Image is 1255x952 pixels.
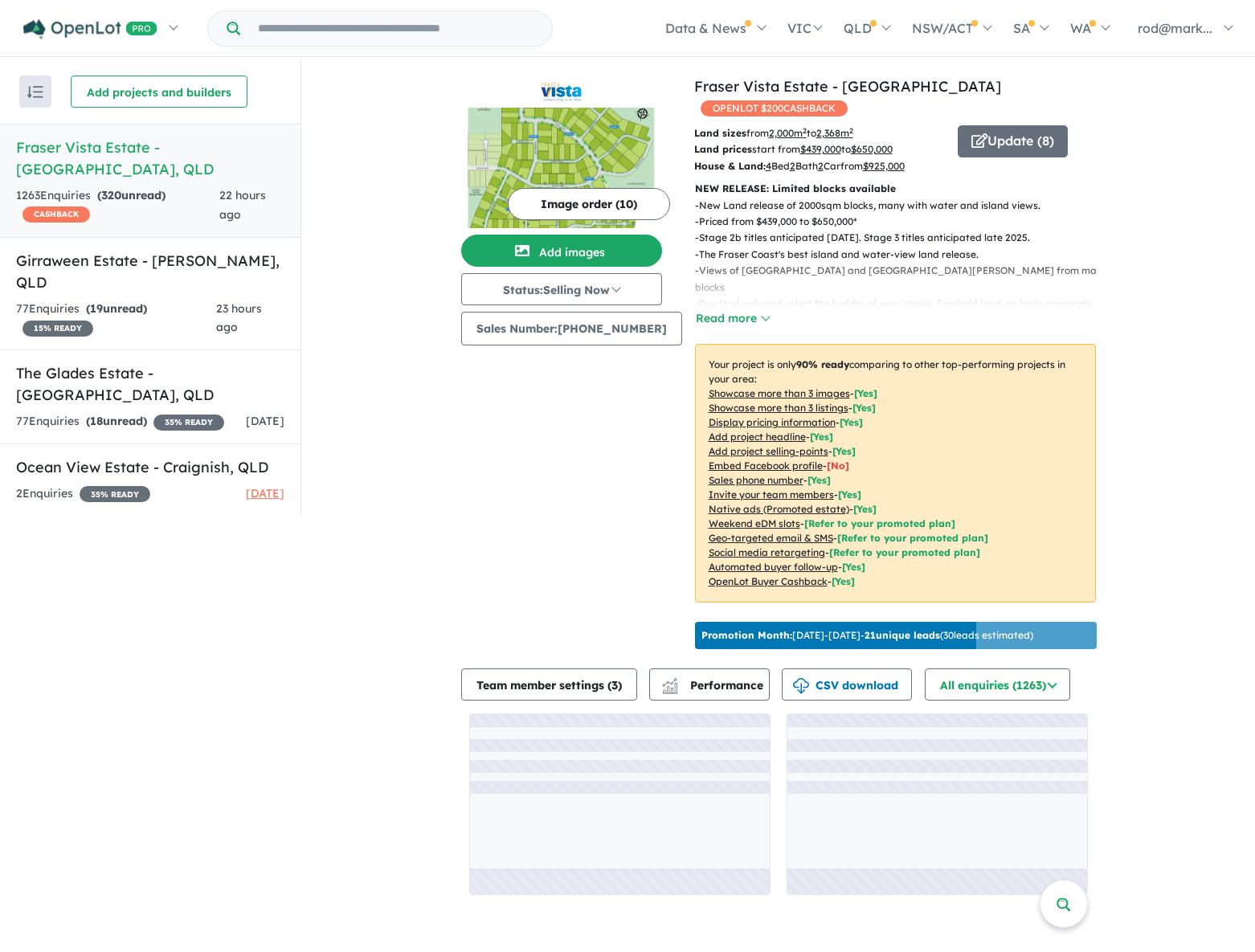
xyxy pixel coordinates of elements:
div: 77 Enquir ies [16,300,216,338]
u: Add project headline [709,431,806,443]
sup: 2 [849,126,853,135]
img: Openlot PRO Logo White [23,19,157,39]
span: 23 hours ago [216,301,262,335]
button: Performance [649,668,770,701]
u: $ 439,000 [800,143,841,155]
u: $ 650,000 [851,143,893,155]
span: [Refer to your promoted plan] [837,532,988,544]
span: CASHBACK [22,206,90,223]
span: [DATE] [246,486,284,501]
u: Sales phone number [709,474,803,486]
span: [Yes] [842,561,865,573]
input: Try estate name, suburb, builder or developer [243,11,549,46]
u: Add project selling-points [709,445,828,457]
h5: Girraween Estate - [PERSON_NAME] , QLD [16,250,284,293]
p: - Buy land only and select the builder of your choice. Freehold land, no body corporate fees. [695,296,1109,329]
u: 2,368 m [816,127,853,139]
span: [ Yes ] [810,431,833,443]
img: bar-chart.svg [662,683,678,693]
p: Bed Bath Car from [694,158,946,174]
span: [Yes] [853,503,877,515]
img: download icon [793,678,809,694]
u: OpenLot Buyer Cashback [709,575,828,587]
button: Team member settings (3) [461,668,637,701]
img: Fraser Vista Estate - Booral [461,108,662,228]
b: Land prices [694,143,752,155]
button: Status:Selling Now [461,273,662,305]
u: Embed Facebook profile [709,460,823,472]
img: line-chart.svg [662,678,677,687]
p: - Stage 2b titles anticipated [DATE]. Stage 3 titles anticipated late 2025. [695,230,1109,246]
span: to [807,127,853,139]
span: [ Yes ] [840,416,863,428]
u: Showcase more than 3 images [709,387,850,399]
p: - The Fraser Coast's best island and water-view land release. [695,247,1109,263]
p: Your project is only comparing to other top-performing projects in your area: - - - - - - - - - -... [695,344,1096,603]
b: 90 % ready [796,358,849,370]
sup: 2 [803,126,807,135]
a: Fraser Vista Estate - [GEOGRAPHIC_DATA] [694,77,1001,96]
div: 77 Enquir ies [16,412,224,431]
p: [DATE] - [DATE] - ( 30 leads estimated) [701,628,1033,643]
span: [ Yes ] [854,387,877,399]
u: 2 [818,160,824,172]
u: Showcase more than 3 listings [709,402,848,414]
img: Fraser Vista Estate - Booral Logo [468,82,656,101]
u: 4 [766,160,771,172]
span: to [841,143,893,155]
u: Invite your team members [709,488,834,501]
button: Image order (10) [508,188,670,220]
b: House & Land: [694,160,766,172]
h5: Ocean View Estate - Craignish , QLD [16,456,284,478]
u: Geo-targeted email & SMS [709,532,833,544]
b: 21 unique leads [865,629,940,641]
span: [Refer to your promoted plan] [804,517,955,529]
button: Add images [461,235,662,267]
span: 22 hours ago [219,188,266,222]
span: 3 [611,678,618,693]
p: from [694,125,946,141]
strong: ( unread) [86,414,147,428]
u: Automated buyer follow-up [709,561,838,573]
span: [ Yes ] [832,445,856,457]
a: Fraser Vista Estate - Booral LogoFraser Vista Estate - Booral [461,76,662,228]
h5: The Glades Estate - [GEOGRAPHIC_DATA] , QLD [16,362,284,406]
b: Promotion Month: [701,629,792,641]
button: Add projects and builders [71,76,247,108]
span: [DATE] [246,414,284,428]
u: Social media retargeting [709,546,825,558]
button: Read more [695,309,771,328]
span: [ Yes ] [838,488,861,501]
span: 18 [90,414,103,428]
b: Land sizes [694,127,746,139]
p: - Views of [GEOGRAPHIC_DATA] and [GEOGRAPHIC_DATA][PERSON_NAME] from many blocks [695,263,1109,296]
span: Performance [664,678,763,693]
div: 2 Enquir ies [16,484,150,504]
span: OPENLOT $ 200 CASHBACK [701,100,848,116]
strong: ( unread) [86,301,147,316]
p: start from [694,141,946,157]
span: 320 [101,188,121,202]
span: [ Yes ] [807,474,831,486]
u: 2 [790,160,795,172]
span: 35 % READY [80,486,150,502]
button: CSV download [782,668,912,701]
u: Native ads (Promoted estate) [709,503,849,515]
span: 19 [90,301,103,316]
h5: Fraser Vista Estate - [GEOGRAPHIC_DATA] , QLD [16,137,284,180]
span: 35 % READY [153,415,224,431]
button: All enquiries (1263) [925,668,1070,701]
p: - New Land release of 2000sqm blocks, many with water and island views. [695,198,1109,214]
p: - Priced from $439,000 to $650,000* [695,214,1109,230]
span: [ No ] [827,460,849,472]
span: rod@mark... [1138,20,1212,36]
u: Weekend eDM slots [709,517,800,529]
u: $ 925,000 [863,160,905,172]
p: NEW RELEASE: Limited blocks available [695,181,1096,197]
button: Sales Number:[PHONE_NUMBER] [461,312,682,345]
img: sort.svg [27,86,43,98]
u: 2,000 m [769,127,807,139]
span: [ Yes ] [852,402,876,414]
div: 1263 Enquir ies [16,186,219,225]
strong: ( unread) [97,188,166,202]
